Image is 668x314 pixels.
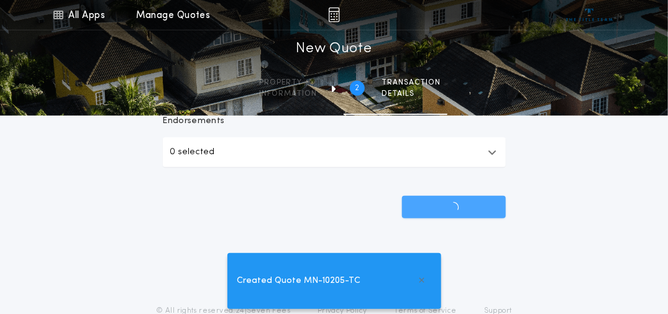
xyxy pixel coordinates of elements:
[237,274,361,288] span: Created Quote MN-10205-TC
[566,9,613,21] img: vs-icon
[260,78,318,88] span: Property
[260,89,318,99] span: information
[328,7,340,22] img: img
[163,137,506,167] button: 0 selected
[382,89,441,99] span: details
[170,145,215,160] p: 0 selected
[163,115,506,127] p: Endorsements
[296,39,372,59] h1: New Quote
[382,78,441,88] span: Transaction
[355,83,359,93] h2: 2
